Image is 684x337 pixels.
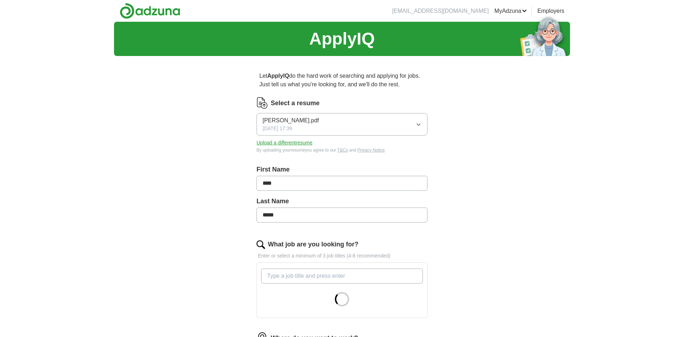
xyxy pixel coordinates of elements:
[256,97,268,109] img: CV Icon
[256,113,427,136] button: [PERSON_NAME].pdf[DATE] 17:39
[357,148,385,153] a: Privacy Notice
[120,3,180,19] img: Adzuna logo
[494,7,527,15] a: MyAdzuna
[256,165,427,174] label: First Name
[537,7,564,15] a: Employers
[337,148,348,153] a: T&Cs
[268,240,358,249] label: What job are you looking for?
[256,240,265,249] img: search.png
[263,116,319,125] span: [PERSON_NAME].pdf
[261,269,423,284] input: Type a job title and press enter
[256,252,427,260] p: Enter or select a minimum of 3 job titles (4-8 recommended)
[256,196,427,206] label: Last Name
[309,26,375,52] h1: ApplyIQ
[256,69,427,92] p: Let do the hard work of searching and applying for jobs. Just tell us what you're looking for, an...
[271,98,320,108] label: Select a resume
[256,139,312,147] button: Upload a differentresume
[256,147,427,153] div: By uploading your resume you agree to our and .
[263,125,292,132] span: [DATE] 17:39
[267,73,289,79] strong: ApplyIQ
[392,7,489,15] li: [EMAIL_ADDRESS][DOMAIN_NAME]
